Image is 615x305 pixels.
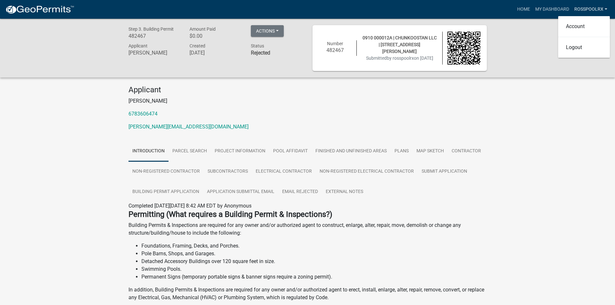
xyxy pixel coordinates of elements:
[327,41,343,46] span: Number
[128,50,180,56] h6: [PERSON_NAME]
[190,33,241,39] h6: $0.00
[128,286,487,301] p: In addition, Building Permits & Inspections are required for any owner and/or authorized agent to...
[128,111,158,117] a: 6783606474
[128,182,203,202] a: Building Permit Application
[572,3,610,15] a: rosspoolrx
[128,161,204,182] a: Non-Registered Contractor
[203,182,278,202] a: Application Submittal Email
[141,242,487,250] li: Foundations, Framing, Decks, and Porches.
[211,141,269,162] a: Project Information
[204,161,252,182] a: Subcontractors
[190,26,216,32] span: Amount Paid
[141,258,487,265] li: Detached Accessory Buildings over 120 square feet in size.
[251,43,264,48] span: Status
[190,43,205,48] span: Created
[141,265,487,273] li: Swimming Pools.
[252,161,316,182] a: Electrical Contractor
[418,161,471,182] a: Submit Application
[141,250,487,258] li: Pole Barns, Shops, and Garages.
[558,16,610,58] div: rosspoolrx
[128,43,148,48] span: Applicant
[251,50,270,56] strong: Rejected
[558,19,610,34] a: Account
[169,141,211,162] a: Parcel search
[391,141,413,162] a: Plans
[413,141,448,162] a: Map Sketch
[128,33,180,39] h6: 482467
[128,124,249,130] a: [PERSON_NAME][EMAIL_ADDRESS][DOMAIN_NAME]
[316,161,418,182] a: Non-Registered Electrical Contractor
[269,141,312,162] a: Pool Affidavit
[363,35,437,54] span: 0910 000012A | CHUNKOOSTAN LLC | [STREET_ADDRESS][PERSON_NAME]
[278,182,322,202] a: Email Rejected
[128,221,487,237] p: Building Permits & Inspections are required for any owner and/or authorized agent to construct, e...
[312,141,391,162] a: Finished and Unfinished Areas
[558,40,610,55] a: Logout
[190,50,241,56] h6: [DATE]
[128,210,332,219] strong: Permitting (What requires a Building Permit & Inspections?)
[447,32,480,65] img: QR code
[128,26,174,32] span: Step 3. Building Permit
[533,3,572,15] a: My Dashboard
[251,25,284,37] button: Actions
[322,182,367,202] a: External Notes
[319,47,352,53] h6: 482467
[128,85,487,95] h4: Applicant
[141,273,487,281] li: Permanent Signs (temporary portable signs & banner signs require a zoning permit).
[128,97,487,105] p: [PERSON_NAME]
[366,56,433,61] span: Submitted on [DATE]
[448,141,485,162] a: Contractor
[128,141,169,162] a: Introduction
[128,203,251,209] span: Completed [DATE][DATE] 8:42 AM EDT by Anonymous
[387,56,414,61] span: by rosspoolrx
[515,3,533,15] a: Home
